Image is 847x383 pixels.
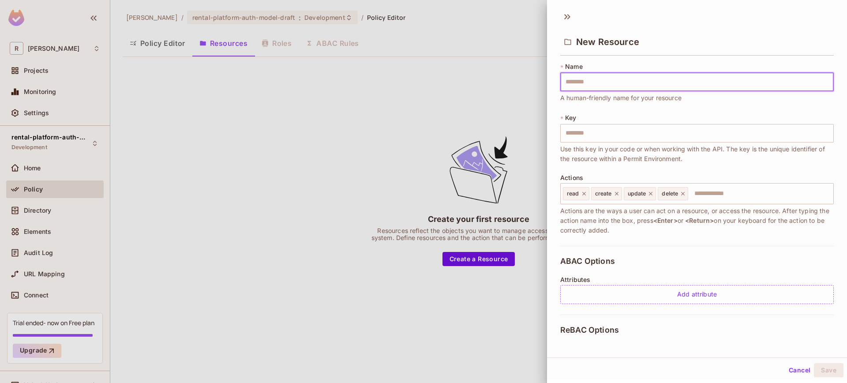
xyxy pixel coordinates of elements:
span: Use this key in your code or when working with the API. The key is the unique identifier of the r... [560,144,834,164]
span: <Return> [685,217,714,224]
div: Add attribute [560,285,834,304]
div: update [624,187,656,200]
div: read [563,187,589,200]
span: create [595,190,612,197]
span: A human-friendly name for your resource [560,93,682,103]
span: Actions are the ways a user can act on a resource, or access the resource. After typing the actio... [560,206,834,235]
span: ReBAC Options [560,326,619,334]
span: delete [662,190,678,197]
span: <Enter> [653,217,678,224]
span: read [567,190,579,197]
button: Save [814,363,843,377]
span: ABAC Options [560,257,615,266]
button: Cancel [785,363,814,377]
span: update [628,190,646,197]
div: delete [658,187,688,200]
span: New Resource [576,37,639,47]
span: Attributes [560,276,591,283]
span: Key [565,114,576,121]
span: Actions [560,174,583,181]
span: Name [565,63,583,70]
div: create [591,187,622,200]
